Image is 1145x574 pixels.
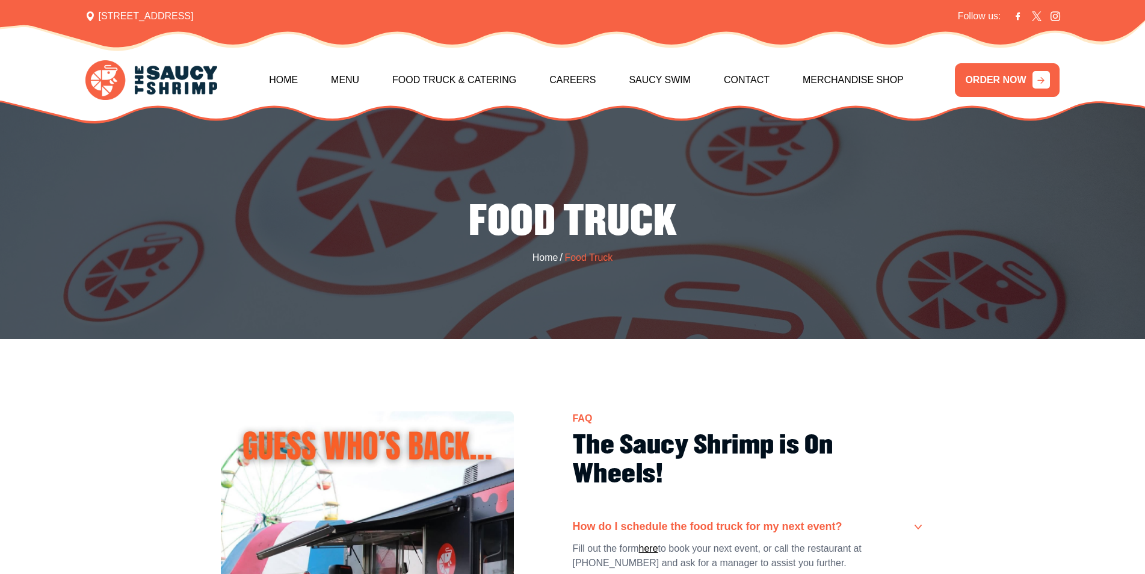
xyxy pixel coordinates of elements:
p: Fill out the form to book your next event, or call the restaurant at [PHONE_NUMBER] and ask for a... [573,541,925,570]
a: Saucy Swim [629,54,691,106]
a: Careers [549,54,596,106]
span: Food Truck [564,251,613,265]
span: [STREET_ADDRESS] [85,9,194,23]
a: Home [532,251,558,265]
a: ORDER NOW [955,63,1060,97]
h3: How do I schedule the food truck for my next event? [573,520,842,534]
h2: The Saucy Shrimp is On Wheels! [573,431,925,489]
a: Menu [331,54,359,106]
span: / [560,249,563,266]
img: logo [85,60,218,101]
span: FAQ [573,414,593,423]
a: Food Truck & Catering [392,54,516,106]
a: here [639,541,658,556]
a: Merchandise Shop [803,54,904,106]
h2: Food Truck [9,197,1136,247]
a: Home [269,54,298,106]
span: Follow us: [958,9,1001,23]
a: Contact [724,54,770,106]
